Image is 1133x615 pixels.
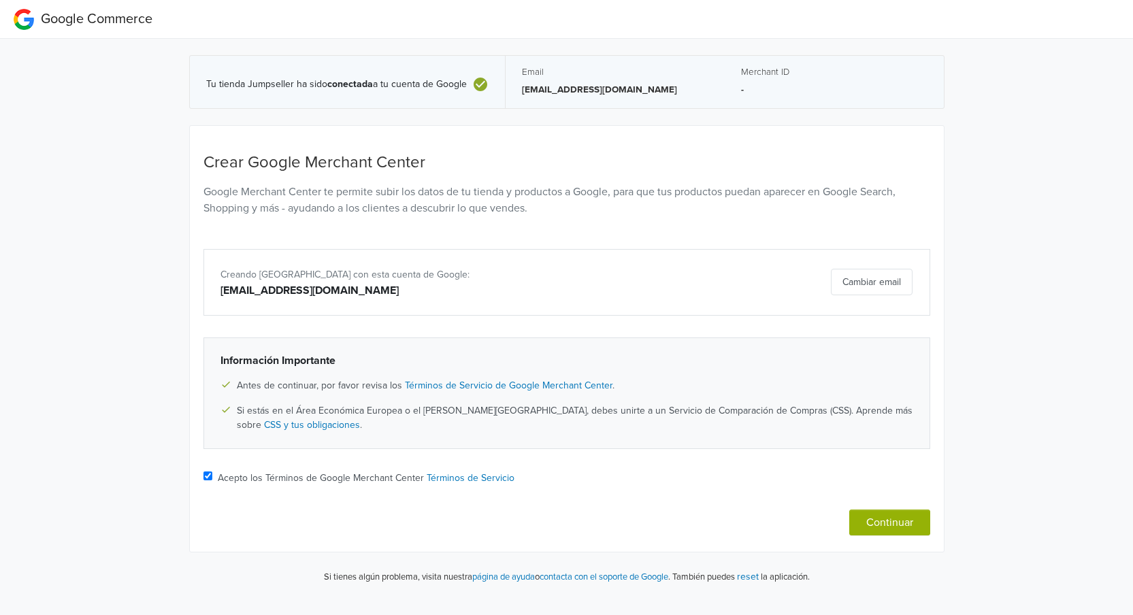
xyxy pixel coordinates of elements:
[41,11,152,27] span: Google Commerce
[737,569,759,584] button: reset
[831,269,913,295] button: Cambiar email
[203,153,930,173] h4: Crear Google Merchant Center
[741,83,927,97] p: -
[324,571,670,584] p: Si tienes algún problema, visita nuestra o .
[220,269,470,280] span: Creando [GEOGRAPHIC_DATA] con esta cuenta de Google:
[405,380,612,391] a: Términos de Servicio de Google Merchant Center
[427,472,514,484] a: Términos de Servicio
[522,67,708,78] h5: Email
[220,282,676,299] div: [EMAIL_ADDRESS][DOMAIN_NAME]
[264,419,360,431] a: CSS y tus obligaciones
[237,378,614,393] span: Antes de continuar, por favor revisa los .
[327,78,373,90] b: conectada
[220,354,913,367] h6: Información Importante
[741,67,927,78] h5: Merchant ID
[849,510,930,535] button: Continuar
[522,83,708,97] p: [EMAIL_ADDRESS][DOMAIN_NAME]
[540,571,668,582] a: contacta con el soporte de Google
[203,184,930,216] p: Google Merchant Center te permite subir los datos de tu tienda y productos a Google, para que tus...
[206,79,467,90] span: Tu tienda Jumpseller ha sido a tu cuenta de Google
[218,471,514,485] label: Acepto los Términos de Google Merchant Center
[472,571,535,582] a: página de ayuda
[237,403,913,432] span: Si estás en el Área Económica Europea o el [PERSON_NAME][GEOGRAPHIC_DATA], debes unirte a un Serv...
[670,569,810,584] p: También puedes la aplicación.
